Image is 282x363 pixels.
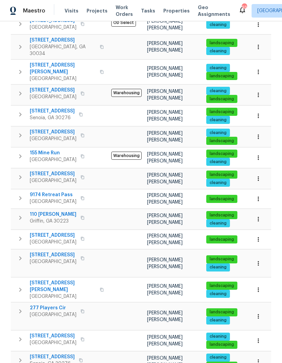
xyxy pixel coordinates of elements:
[207,172,237,178] span: landscaping
[30,24,76,31] span: [GEOGRAPHIC_DATA]
[65,7,78,14] span: Visits
[87,7,108,14] span: Projects
[30,191,76,198] span: 9174 Retreat Pass
[30,62,96,75] span: [STREET_ADDRESS][PERSON_NAME]
[30,44,96,57] span: [GEOGRAPHIC_DATA], GA 30034
[207,196,237,202] span: landscaping
[30,75,96,82] span: [GEOGRAPHIC_DATA]
[30,305,76,311] span: 277 Players Cir
[147,110,183,122] span: [PERSON_NAME] [PERSON_NAME]
[207,138,237,144] span: landscaping
[207,73,237,79] span: landscaping
[207,65,229,71] span: cleaning
[30,293,96,300] span: [GEOGRAPHIC_DATA]
[30,114,75,121] span: Senoia, GA 30276
[30,333,76,339] span: [STREET_ADDRESS]
[111,89,142,97] span: Warehousing
[207,221,229,226] span: cleaning
[207,334,229,339] span: cleaning
[30,37,96,44] span: [STREET_ADDRESS]
[207,22,229,28] span: cleaning
[207,291,229,297] span: cleaning
[207,117,229,123] span: cleaning
[30,177,76,184] span: [GEOGRAPHIC_DATA]
[30,218,76,225] span: Griffin, GA 30223
[30,354,75,360] span: [STREET_ADDRESS]
[30,94,76,100] span: [GEOGRAPHIC_DATA]
[147,213,183,225] span: [PERSON_NAME] [PERSON_NAME]
[147,173,183,184] span: [PERSON_NAME] [PERSON_NAME]
[207,212,237,218] span: landscaping
[30,198,76,205] span: [GEOGRAPHIC_DATA]
[207,264,229,270] span: cleaning
[207,40,237,46] span: landscaping
[30,156,76,163] span: [GEOGRAPHIC_DATA]
[30,150,76,156] span: 155 Mine Run
[147,258,183,269] span: [PERSON_NAME] [PERSON_NAME]
[30,311,76,318] span: [GEOGRAPHIC_DATA]
[30,239,76,245] span: [GEOGRAPHIC_DATA]
[141,8,155,13] span: Tasks
[147,41,183,53] span: [PERSON_NAME] [PERSON_NAME]
[30,129,76,135] span: [STREET_ADDRESS]
[147,284,183,295] span: [PERSON_NAME] [PERSON_NAME]
[30,108,75,114] span: [STREET_ADDRESS]
[30,171,76,177] span: [STREET_ADDRESS]
[207,96,237,102] span: landscaping
[207,180,229,186] span: cleaning
[207,88,229,94] span: cleaning
[207,256,237,262] span: landscaping
[30,258,76,265] span: [GEOGRAPHIC_DATA]
[198,4,230,18] span: Geo Assignments
[111,152,142,160] span: Warehousing
[147,234,183,245] span: [PERSON_NAME] [PERSON_NAME]
[207,130,229,136] span: cleaning
[207,151,237,157] span: landscaping
[163,7,190,14] span: Properties
[30,280,96,293] span: [STREET_ADDRESS][PERSON_NAME]
[23,7,45,14] span: Maestro
[30,87,76,94] span: [STREET_ADDRESS]
[207,109,237,115] span: landscaping
[30,252,76,258] span: [STREET_ADDRESS]
[207,309,237,315] span: landscaping
[207,355,229,360] span: cleaning
[207,159,229,165] span: cleaning
[111,19,136,27] span: OD Select
[147,89,183,101] span: [PERSON_NAME] [PERSON_NAME]
[30,211,76,218] span: 110 [PERSON_NAME]
[207,342,237,347] span: landscaping
[30,339,76,346] span: [GEOGRAPHIC_DATA]
[207,237,237,242] span: landscaping
[147,193,183,205] span: [PERSON_NAME] [PERSON_NAME]
[147,131,183,142] span: [PERSON_NAME] [PERSON_NAME]
[147,66,183,78] span: [PERSON_NAME] [PERSON_NAME]
[116,4,133,18] span: Work Orders
[207,48,229,54] span: cleaning
[147,152,183,163] span: [PERSON_NAME] [PERSON_NAME]
[30,135,76,142] span: [GEOGRAPHIC_DATA]
[242,4,246,11] div: 93
[30,232,76,239] span: [STREET_ADDRESS]
[147,335,183,346] span: [PERSON_NAME] [PERSON_NAME]
[207,283,237,289] span: landscaping
[207,317,229,323] span: cleaning
[147,311,183,322] span: [PERSON_NAME] [PERSON_NAME]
